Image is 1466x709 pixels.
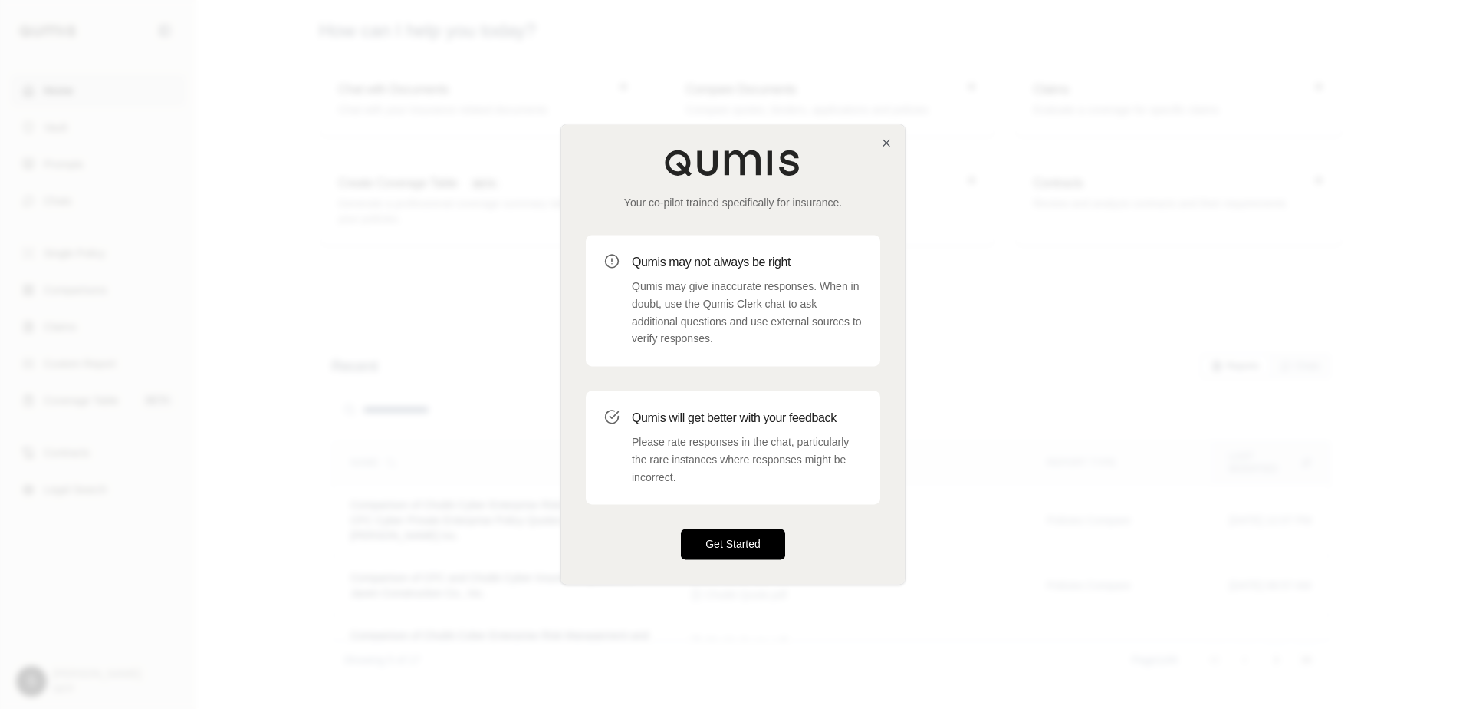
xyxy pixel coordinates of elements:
p: Please rate responses in the chat, particularly the rare instances where responses might be incor... [632,434,862,486]
p: Qumis may give inaccurate responses. When in doubt, use the Qumis Clerk chat to ask additional qu... [632,278,862,348]
h3: Qumis may not always be right [632,253,862,272]
button: Get Started [681,529,785,560]
img: Qumis Logo [664,149,802,176]
p: Your co-pilot trained specifically for insurance. [586,195,880,210]
h3: Qumis will get better with your feedback [632,409,862,427]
